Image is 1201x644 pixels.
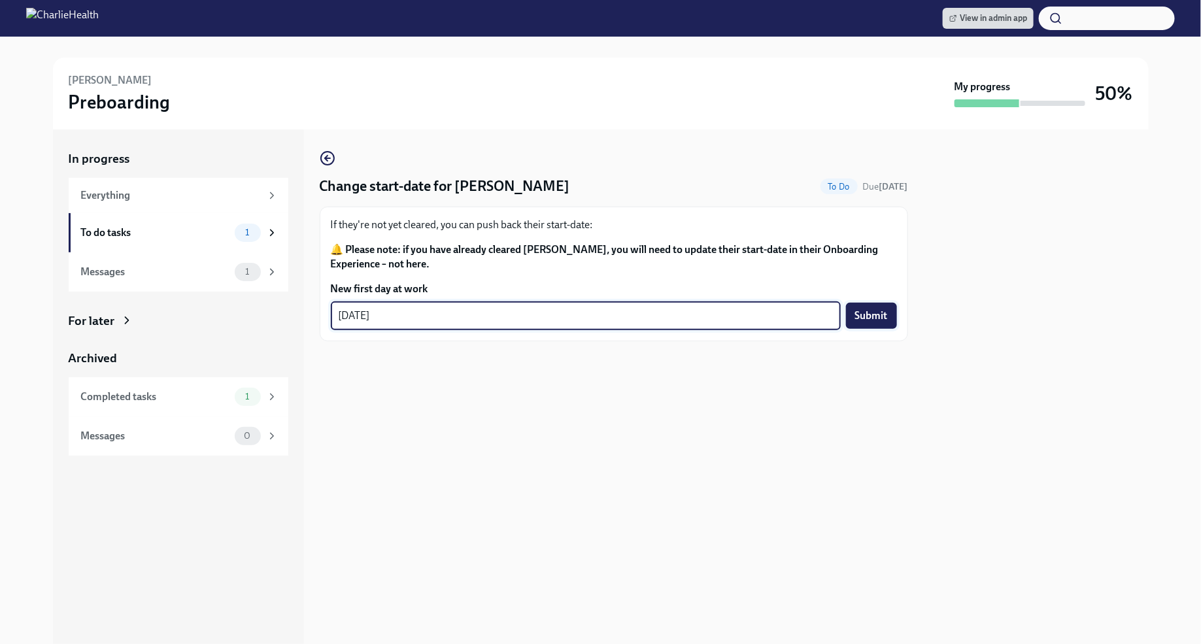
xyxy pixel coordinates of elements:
div: Messages [81,265,229,279]
textarea: [DATE] [339,308,833,324]
a: View in admin app [943,8,1034,29]
span: 1 [237,392,257,401]
span: 0 [236,431,258,441]
strong: 🔔 Please note: if you have already cleared [PERSON_NAME], you will need to update their start-dat... [331,243,879,270]
span: 1 [237,228,257,237]
h3: 50% [1096,82,1133,105]
span: To Do [820,182,858,192]
h3: Preboarding [69,90,171,114]
a: In progress [69,150,288,167]
a: Everything [69,178,288,213]
div: Messages [81,429,229,443]
p: If they're not yet cleared, you can push back their start-date: [331,218,897,232]
a: Archived [69,350,288,367]
a: For later [69,313,288,330]
span: October 22nd, 2025 08:00 [863,180,908,193]
a: To do tasks1 [69,213,288,252]
div: To do tasks [81,226,229,240]
div: Everything [81,188,261,203]
a: Messages1 [69,252,288,292]
a: Completed tasks1 [69,377,288,416]
span: 1 [237,267,257,277]
strong: My progress [955,80,1011,94]
span: View in admin app [949,12,1027,25]
div: For later [69,313,115,330]
span: Submit [855,309,888,322]
h6: [PERSON_NAME] [69,73,152,88]
button: Submit [846,303,897,329]
span: Due [863,181,908,192]
strong: [DATE] [879,181,908,192]
h4: Change start-date for [PERSON_NAME] [320,177,570,196]
div: Completed tasks [81,390,229,404]
a: Messages0 [69,416,288,456]
label: New first day at work [331,282,897,296]
img: CharlieHealth [26,8,99,29]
